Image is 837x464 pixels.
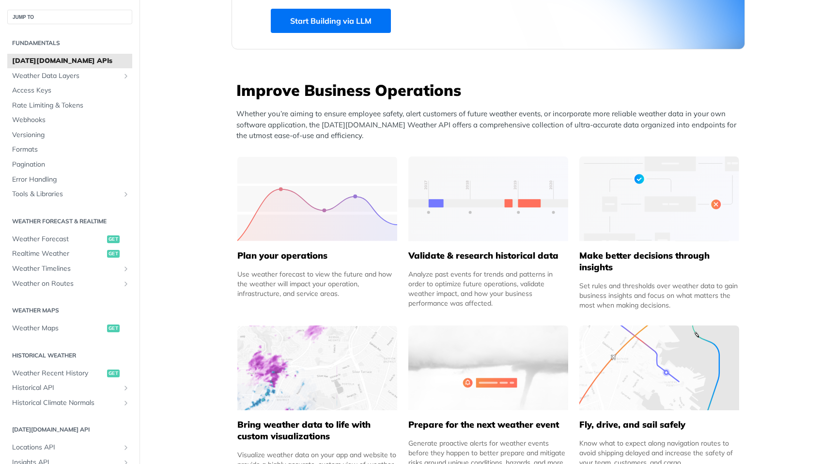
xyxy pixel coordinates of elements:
[7,142,132,157] a: Formats
[7,306,132,315] h2: Weather Maps
[122,190,130,198] button: Show subpages for Tools & Libraries
[579,281,739,310] div: Set rules and thresholds over weather data to gain business insights and focus on what matters th...
[237,250,397,262] h5: Plan your operations
[7,10,132,24] button: JUMP TO
[12,175,130,185] span: Error Handling
[237,419,397,442] h5: Bring weather data to life with custom visualizations
[7,247,132,261] a: Realtime Weatherget
[7,187,132,201] a: Tools & LibrariesShow subpages for Tools & Libraries
[12,145,130,155] span: Formats
[237,269,397,298] div: Use weather forecast to view the future and how the weather will impact your operation, infrastru...
[12,71,120,81] span: Weather Data Layers
[236,79,745,101] h3: Improve Business Operations
[12,324,105,333] span: Weather Maps
[12,279,120,289] span: Weather on Routes
[7,157,132,172] a: Pagination
[408,325,568,410] img: 2c0a313-group-496-12x.svg
[7,83,132,98] a: Access Keys
[7,366,132,381] a: Weather Recent Historyget
[7,39,132,47] h2: Fundamentals
[7,69,132,83] a: Weather Data LayersShow subpages for Weather Data Layers
[122,384,130,392] button: Show subpages for Historical API
[7,98,132,113] a: Rate Limiting & Tokens
[122,72,130,80] button: Show subpages for Weather Data Layers
[12,443,120,452] span: Locations API
[107,235,120,243] span: get
[408,156,568,241] img: 13d7ca0-group-496-2.svg
[271,9,391,33] a: Start Building via LLM
[12,398,120,408] span: Historical Climate Normals
[7,425,132,434] h2: [DATE][DOMAIN_NAME] API
[122,399,130,407] button: Show subpages for Historical Climate Normals
[12,264,120,274] span: Weather Timelines
[579,156,739,241] img: a22d113-group-496-32x.svg
[12,130,130,140] span: Versioning
[12,234,105,244] span: Weather Forecast
[7,172,132,187] a: Error Handling
[7,232,132,247] a: Weather Forecastget
[408,250,568,262] h5: Validate & research historical data
[12,369,105,378] span: Weather Recent History
[408,269,568,308] div: Analyze past events for trends and patterns in order to optimize future operations, validate weat...
[236,108,745,141] p: Whether you’re aiming to ensure employee safety, alert customers of future weather events, or inc...
[12,189,120,199] span: Tools & Libraries
[7,113,132,127] a: Webhooks
[7,277,132,291] a: Weather on RoutesShow subpages for Weather on Routes
[12,101,130,110] span: Rate Limiting & Tokens
[7,396,132,410] a: Historical Climate NormalsShow subpages for Historical Climate Normals
[7,54,132,68] a: [DATE][DOMAIN_NAME] APIs
[579,250,739,273] h5: Make better decisions through insights
[12,56,130,66] span: [DATE][DOMAIN_NAME] APIs
[7,128,132,142] a: Versioning
[7,351,132,360] h2: Historical Weather
[122,265,130,273] button: Show subpages for Weather Timelines
[408,419,568,431] h5: Prepare for the next weather event
[7,262,132,276] a: Weather TimelinesShow subpages for Weather Timelines
[7,217,132,226] h2: Weather Forecast & realtime
[12,160,130,170] span: Pagination
[12,383,120,393] span: Historical API
[7,440,132,455] a: Locations APIShow subpages for Locations API
[12,115,130,125] span: Webhooks
[7,381,132,395] a: Historical APIShow subpages for Historical API
[579,419,739,431] h5: Fly, drive, and sail safely
[122,280,130,288] button: Show subpages for Weather on Routes
[579,325,739,410] img: 994b3d6-mask-group-32x.svg
[122,444,130,451] button: Show subpages for Locations API
[12,86,130,95] span: Access Keys
[107,325,120,332] span: get
[107,370,120,377] span: get
[12,249,105,259] span: Realtime Weather
[237,156,397,241] img: 39565e8-group-4962x.svg
[7,321,132,336] a: Weather Mapsget
[107,250,120,258] span: get
[237,325,397,410] img: 4463876-group-4982x.svg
